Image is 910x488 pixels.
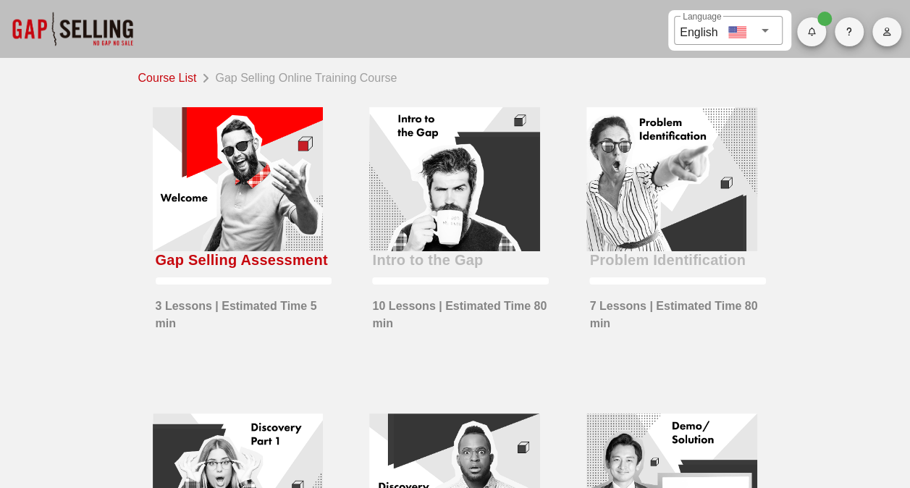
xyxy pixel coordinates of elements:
[817,12,832,26] span: Badge
[589,290,766,332] div: 7 Lessons | Estimated Time 80 min
[680,20,717,41] div: English
[156,248,328,272] div: Gap Selling Assessment
[209,67,397,87] div: Gap Selling Online Training Course
[156,290,332,332] div: 3 Lessons | Estimated Time 5 min
[138,67,203,87] a: Course List
[674,16,783,45] div: LanguageEnglish
[372,290,549,332] div: 10 Lessons | Estimated Time 80 min
[683,12,721,22] label: Language
[589,248,746,272] div: Problem Identification
[372,248,483,272] div: Intro to the Gap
